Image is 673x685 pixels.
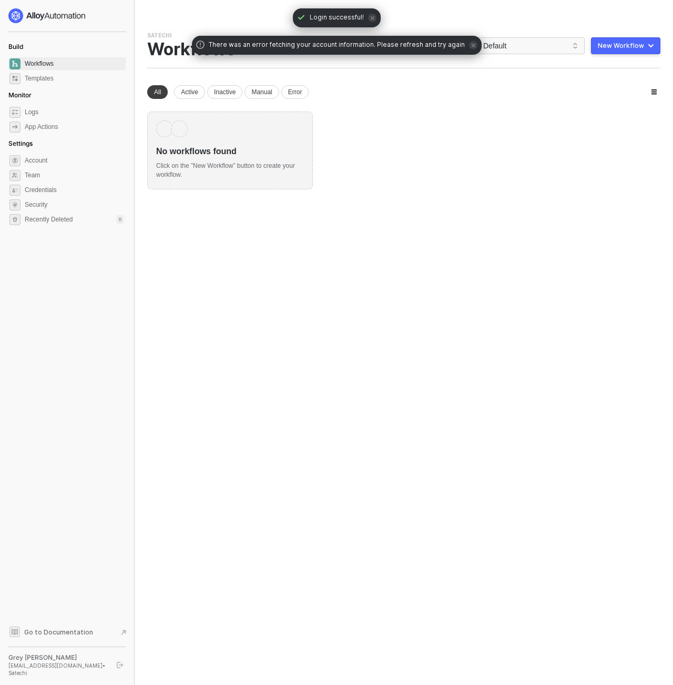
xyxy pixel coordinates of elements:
span: Credentials [25,184,124,196]
span: document-arrow [118,627,129,638]
div: New Workflow [598,42,644,50]
span: documentation [9,627,20,637]
span: Monitor [8,91,32,99]
div: Error [281,85,309,99]
span: icon-logs [9,107,21,118]
div: Grey [PERSON_NAME] [8,653,107,662]
span: icon-app-actions [9,122,21,133]
span: icon-check [297,13,305,22]
span: There was an error fetching your account information. Please refresh and try again [209,40,465,51]
span: icon-close [368,14,376,22]
span: Security [25,198,124,211]
span: Account [25,154,124,167]
a: Knowledge Base [8,626,126,638]
div: Workflows [147,39,236,59]
span: Go to Documentation [24,628,93,637]
span: security [9,199,21,210]
div: App Actions [25,123,58,132]
div: [EMAIL_ADDRESS][DOMAIN_NAME] • Satechi [8,662,107,677]
span: Recently Deleted [25,215,73,224]
span: Templates [25,72,124,85]
div: Inactive [207,85,242,99]
span: team [9,170,21,181]
span: settings [9,214,21,225]
span: Default [483,38,578,54]
div: Manual [244,85,279,99]
a: logo [8,8,126,23]
span: Login successful! [310,13,364,23]
span: Settings [8,139,33,147]
button: New Workflow [591,37,660,54]
div: Satechi [147,32,171,39]
span: dashboard [9,58,21,69]
span: Build [8,43,23,51]
span: icon-exclamation [196,41,205,49]
span: settings [9,155,21,166]
div: All [147,85,168,99]
span: logout [117,662,123,668]
span: icon-close [469,41,477,49]
span: marketplace [9,73,21,84]
div: Click on the ”New Workflow” button to create your workflow. [156,157,304,179]
div: No workflows found [156,137,304,157]
div: Active [174,85,205,99]
span: Team [25,169,124,182]
span: Workflows [25,57,124,70]
span: credentials [9,185,21,196]
span: Logs [25,106,124,118]
div: 0 [117,215,124,224]
img: logo [8,8,86,23]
